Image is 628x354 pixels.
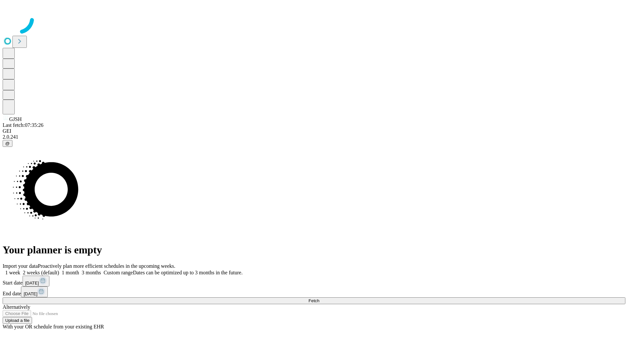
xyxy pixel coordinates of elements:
[3,324,104,329] span: With your OR schedule from your existing EHR
[23,276,49,286] button: [DATE]
[3,276,625,286] div: Start date
[24,291,37,296] span: [DATE]
[3,297,625,304] button: Fetch
[9,116,22,122] span: GJSH
[3,140,12,147] button: @
[3,128,625,134] div: GEI
[62,270,79,275] span: 1 month
[3,263,38,269] span: Import your data
[5,141,10,146] span: @
[23,270,59,275] span: 2 weeks (default)
[3,304,30,310] span: Alternatively
[38,263,175,269] span: Proactively plan more efficient schedules in the upcoming weeks.
[82,270,101,275] span: 3 months
[3,122,44,128] span: Last fetch: 07:35:26
[133,270,242,275] span: Dates can be optimized up to 3 months in the future.
[308,298,319,303] span: Fetch
[25,281,39,285] span: [DATE]
[104,270,133,275] span: Custom range
[3,286,625,297] div: End date
[5,270,20,275] span: 1 week
[3,134,625,140] div: 2.0.241
[3,244,625,256] h1: Your planner is empty
[21,286,48,297] button: [DATE]
[3,317,32,324] button: Upload a file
